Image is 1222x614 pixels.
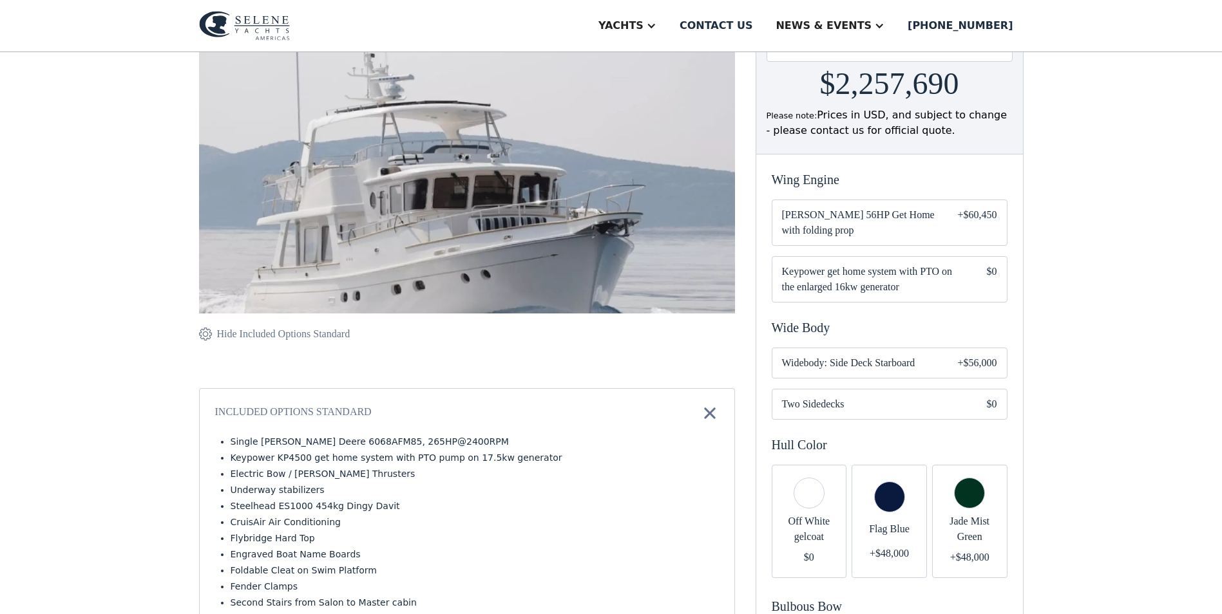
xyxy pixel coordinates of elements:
[231,596,719,609] li: Second Stairs from Salon to Master cabin
[231,516,719,529] li: CruisAir Air Conditioning
[862,521,917,537] span: Flag Blue
[598,18,644,33] div: Yachts
[199,326,350,342] a: Hide Included Options Standard
[957,355,997,371] div: +$56,000
[782,264,966,295] span: Keypower get home system with PTO on the enlarged 16kw generator
[231,564,719,577] li: Foldable Cleat on Swim Platform
[231,467,719,481] li: Electric Bow / [PERSON_NAME] Thrusters
[767,107,1013,138] div: Prices in USD, and subject to change - please contact us for official quote.
[804,550,814,565] div: $0
[942,514,997,544] span: Jade Mist Green
[767,111,817,120] span: Please note:
[215,404,372,422] div: Included Options Standard
[231,548,719,561] li: Engraved Boat Name Boards
[772,318,1007,337] div: Wide Body
[701,404,719,422] img: icon
[231,532,719,545] li: Flybridge Hard Top
[957,207,997,238] div: +$60,450
[950,550,989,565] div: +$48,000
[987,396,997,412] div: $0
[772,435,1007,454] div: Hull Color
[820,67,959,101] h2: $2,257,690
[782,207,937,238] span: [PERSON_NAME] 56HP Get Home with folding prop
[231,483,719,497] li: Underway stabilizers
[217,326,350,342] div: Hide Included Options Standard
[231,451,719,465] li: Keypower KP4500 get home system with PTO pump on 17.5kw generator
[782,355,937,371] span: Widebody: Side Deck Starboard
[680,18,753,33] div: Contact us
[782,396,966,412] span: Two Sidedecks
[908,18,1013,33] div: [PHONE_NUMBER]
[199,11,290,41] img: logo
[199,326,212,342] img: icon
[231,435,719,449] li: Single [PERSON_NAME] Deere 6068AFM85, 265HP@2400RPM
[870,546,909,561] div: +$48,000
[231,499,719,513] li: Steelhead ES1000 454kg Dingy Davit
[772,170,1007,189] div: Wing Engine
[231,580,719,593] li: Fender Clamps
[776,18,872,33] div: News & EVENTS
[987,264,997,295] div: $0
[782,514,837,544] span: Off White gelcoat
